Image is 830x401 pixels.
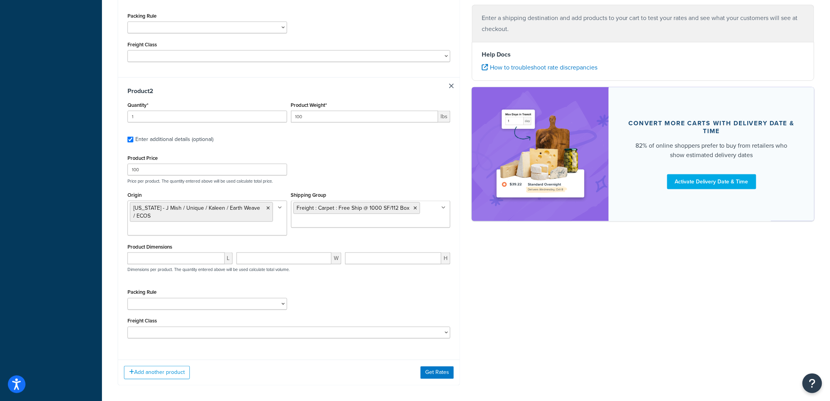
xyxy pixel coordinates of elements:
button: Add another product [124,366,190,379]
label: Packing Rule [127,289,157,295]
div: Enter additional details (optional) [135,134,213,145]
label: Packing Rule [127,13,157,19]
label: Quantity* [127,102,148,108]
button: Get Rates [420,366,454,379]
h3: Product 2 [127,87,450,95]
label: Origin [127,192,142,198]
div: 82% of online shoppers prefer to buy from retailers who show estimated delivery dates [628,141,795,160]
img: feature-image-ddt-36eae7f7280da8017bfb280eaccd9c446f90b1fe08728e4019434db127062ab4.png [491,99,590,209]
a: Activate Delivery Date & Time [667,174,756,189]
span: W [331,253,341,264]
span: Freight : Carpet : Free Ship @ 1000 SF/112 Box [297,204,410,212]
span: [US_STATE] - J Mish / Unique / Kaleen / Earth Weave / ECOS [133,204,260,220]
input: 0.00 [291,111,439,123]
p: Price per product. The quantity entered above will be used calculate total price. [126,178,452,184]
label: Product Price [127,155,158,161]
label: Freight Class [127,42,157,48]
button: Open Resource Center [803,374,822,393]
span: lbs [438,111,450,123]
input: 0.0 [127,111,287,123]
p: Dimensions per product. The quantity entered above will be used calculate total volume. [126,267,290,273]
label: Product Weight* [291,102,327,108]
label: Freight Class [127,318,157,324]
div: Convert more carts with delivery date & time [628,119,795,135]
label: Shipping Group [291,192,327,198]
span: H [441,253,450,264]
a: Remove Item [449,84,454,88]
h4: Help Docs [482,50,805,59]
label: Product Dimensions [127,244,172,250]
input: Enter additional details (optional) [127,137,133,143]
p: Enter a shipping destination and add products to your cart to test your rates and see what your c... [482,13,805,35]
span: L [225,253,233,264]
a: How to troubleshoot rate discrepancies [482,63,597,72]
